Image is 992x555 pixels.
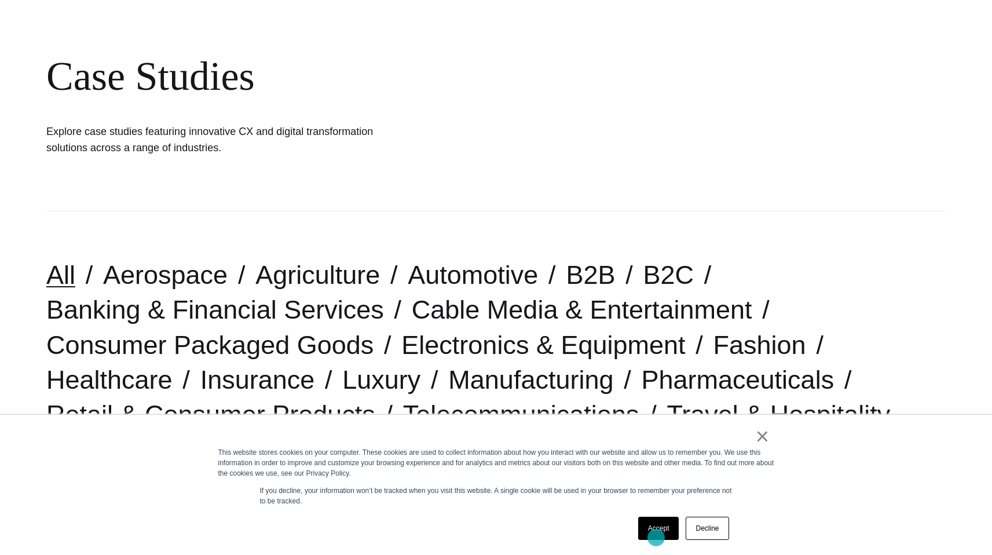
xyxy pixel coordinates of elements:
a: Pharmaceuticals [642,365,834,395]
a: Decline [686,517,729,540]
a: Consumer Packaged Goods [46,330,374,360]
a: Automotive [408,260,538,290]
a: Fashion [713,330,806,360]
a: Telecommunications [403,400,639,429]
a: Banking & Financial Services [46,295,384,324]
a: Aerospace [103,260,228,290]
a: Agriculture [255,260,380,290]
div: Case Studies [46,53,707,100]
a: Cable Media & Entertainment [412,295,752,324]
a: Accept [638,517,679,540]
p: If you decline, your information won’t be tracked when you visit this website. A single cookie wi... [260,485,733,506]
a: Retail & Consumer Products [46,400,375,429]
a: Manufacturing [448,365,613,395]
a: B2B [566,260,615,290]
h1: Explore case studies featuring innovative CX and digital transformation solutions across a range ... [46,123,394,156]
a: Travel & Hospitality [667,400,890,429]
a: Luxury [342,365,420,395]
a: × [756,431,770,441]
a: Insurance [200,365,315,395]
a: Electronics & Equipment [401,330,685,360]
a: Healthcare [46,365,173,395]
div: This website stores cookies on your computer. These cookies are used to collect information about... [218,447,774,479]
a: B2C [643,260,694,290]
a: All [46,260,75,290]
